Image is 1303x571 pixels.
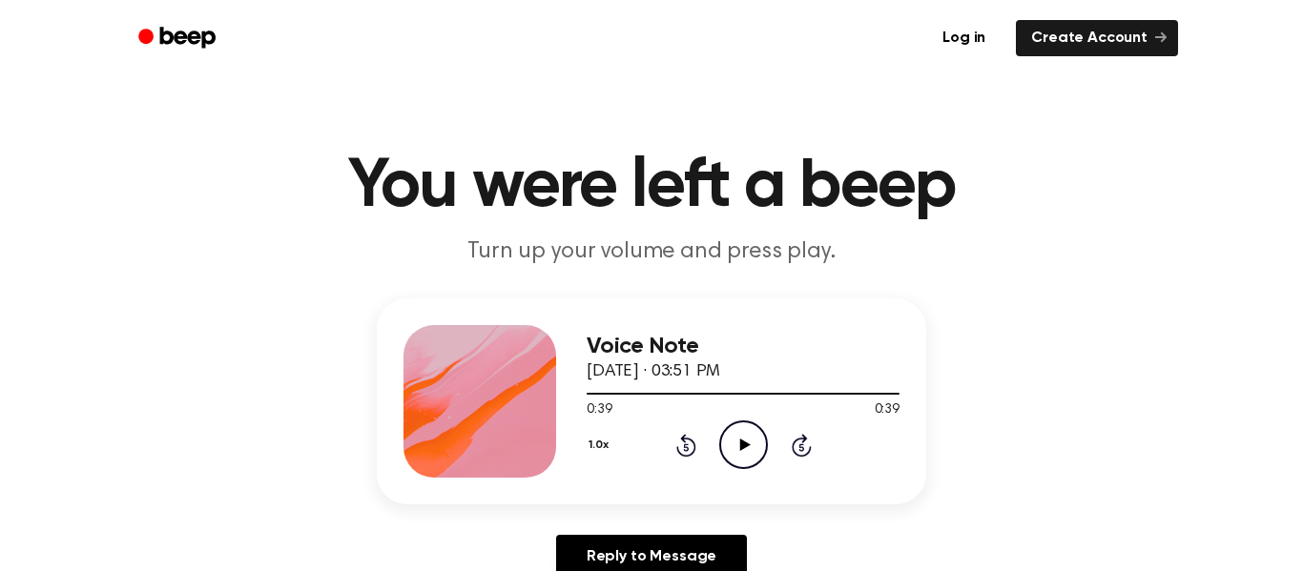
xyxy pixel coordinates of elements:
a: Create Account [1016,20,1178,56]
h3: Voice Note [587,334,900,359]
span: 0:39 [875,400,900,420]
a: Beep [125,20,233,57]
button: 1.0x [587,429,615,461]
a: Log in [923,16,1004,60]
p: Turn up your volume and press play. [285,236,1018,268]
h1: You were left a beep [163,153,1140,221]
span: 0:39 [587,400,611,420]
span: [DATE] · 03:51 PM [587,363,720,380]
